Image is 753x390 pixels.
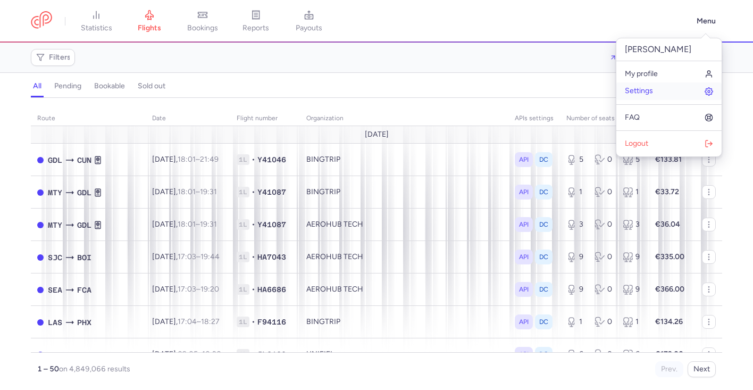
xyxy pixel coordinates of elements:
a: statistics [70,10,123,33]
span: Y41087 [257,187,286,197]
div: 0 [595,154,614,165]
h4: sold out [138,81,165,91]
span: bookings [187,23,218,33]
span: HA7043 [257,252,286,262]
time: 10:30 [202,350,221,359]
th: APIs settings [508,111,560,127]
div: 9 [566,252,586,262]
div: 0 [595,317,614,327]
span: Filters [49,53,71,62]
time: 19:31 [200,187,217,196]
th: Flight number [230,111,300,127]
span: API [519,252,529,262]
span: DC [539,317,548,327]
span: MTY [48,187,62,198]
div: 3 [566,219,586,230]
span: GDL [77,187,91,198]
span: [DATE], [152,252,220,261]
h4: pending [54,81,81,91]
button: Filters [31,49,74,65]
span: 1L [237,154,249,165]
td: AEROHUB TECH [300,241,508,273]
span: – [178,155,219,164]
time: 18:01 [178,155,196,164]
span: payouts [296,23,322,33]
button: Logout [616,135,722,152]
p: [PERSON_NAME] [616,38,722,61]
div: 9 [566,284,586,295]
span: PHX [77,317,91,328]
span: 1L [237,317,249,327]
time: 17:03 [178,252,196,261]
span: API [519,154,529,165]
div: 0 [595,219,614,230]
a: payouts [282,10,336,33]
button: Export [603,49,650,66]
strong: €133.81 [655,155,682,164]
td: BINGTRIP [300,144,508,176]
span: API [519,284,529,295]
span: • [252,317,255,327]
div: 0 [595,252,614,262]
span: – [178,285,219,294]
span: 1L [237,219,249,230]
span: SJC [48,252,62,263]
span: API [519,317,529,327]
time: 17:03 [178,285,196,294]
span: FAQ [625,113,640,122]
span: CUN [77,154,91,166]
span: • [252,187,255,197]
span: BOI [77,252,91,263]
span: • [252,252,255,262]
time: 19:31 [200,220,217,229]
span: DC [539,252,548,262]
button: Prev. [655,361,683,377]
span: • [252,219,255,230]
span: flights [138,23,161,33]
span: DC [539,349,548,360]
div: 1 [623,317,642,327]
a: CitizenPlane red outlined logo [31,11,52,31]
span: F94116 [257,317,286,327]
span: 1L [237,187,249,197]
span: Y41046 [257,154,286,165]
span: [DATE], [152,350,221,359]
div: 9 [623,252,642,262]
a: My profile [616,65,722,82]
span: DC [539,154,548,165]
a: Settings [616,82,722,99]
span: • [252,284,255,295]
div: 6 [566,349,586,360]
time: 21:49 [200,155,219,164]
span: MTY [48,219,62,231]
a: reports [229,10,282,33]
div: 1 [566,317,586,327]
span: DC [539,187,548,197]
time: 17:04 [178,317,197,326]
a: FAQ [616,109,722,126]
div: 5 [566,154,586,165]
strong: €36.04 [655,220,680,229]
strong: €366.00 [655,285,684,294]
td: UNIFIFI [300,338,508,371]
span: GDL [48,154,62,166]
div: 0 [595,349,614,360]
h4: bookable [94,81,125,91]
span: [DATE], [152,220,217,229]
div: 0 [595,284,614,295]
a: flights [123,10,176,33]
button: Menu [690,11,722,31]
time: 18:01 [178,187,196,196]
strong: 1 – 50 [37,364,59,374]
div: 1 [566,187,586,197]
span: My profile [625,70,658,78]
span: statistics [81,23,112,33]
span: 1L [237,252,249,262]
span: Logout [625,139,648,148]
span: API [519,187,529,197]
div: 3 [623,219,642,230]
span: 1L [237,284,249,295]
span: – [178,350,221,359]
time: 19:44 [200,252,220,261]
td: BINGTRIP [300,176,508,209]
